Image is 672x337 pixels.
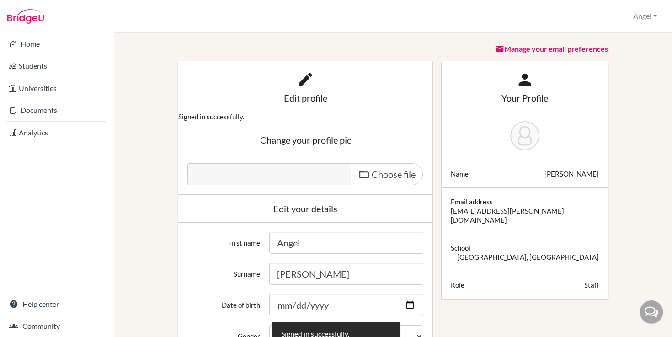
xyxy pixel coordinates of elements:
div: Edit profile [187,93,423,102]
div: School [451,243,470,252]
div: [GEOGRAPHIC_DATA], [GEOGRAPHIC_DATA] [457,252,599,262]
a: Analytics [2,123,112,142]
a: Home [2,35,112,53]
img: Bridge-U [7,9,44,24]
button: Angel [629,8,661,25]
p: Signed in successfully. [178,112,432,121]
a: Documents [2,101,112,119]
div: Edit your details [187,204,423,213]
div: Name [451,169,469,178]
label: Date of birth [183,294,265,310]
label: First name [183,232,265,247]
span: Choose file [372,169,416,180]
label: Surname [183,263,265,278]
div: Staff [584,280,599,289]
div: Your Profile [451,93,599,102]
div: Change your profile pic [187,135,423,144]
div: Email address [451,197,493,206]
a: Students [2,57,112,75]
div: [EMAIL_ADDRESS][PERSON_NAME][DOMAIN_NAME] [451,206,599,225]
a: Universities [2,79,112,97]
div: Role [451,280,464,289]
a: Help center [2,295,112,313]
img: Angel Haas [510,121,539,150]
a: Manage your email preferences [495,44,608,53]
div: [PERSON_NAME] [544,169,599,178]
a: Community [2,317,112,335]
